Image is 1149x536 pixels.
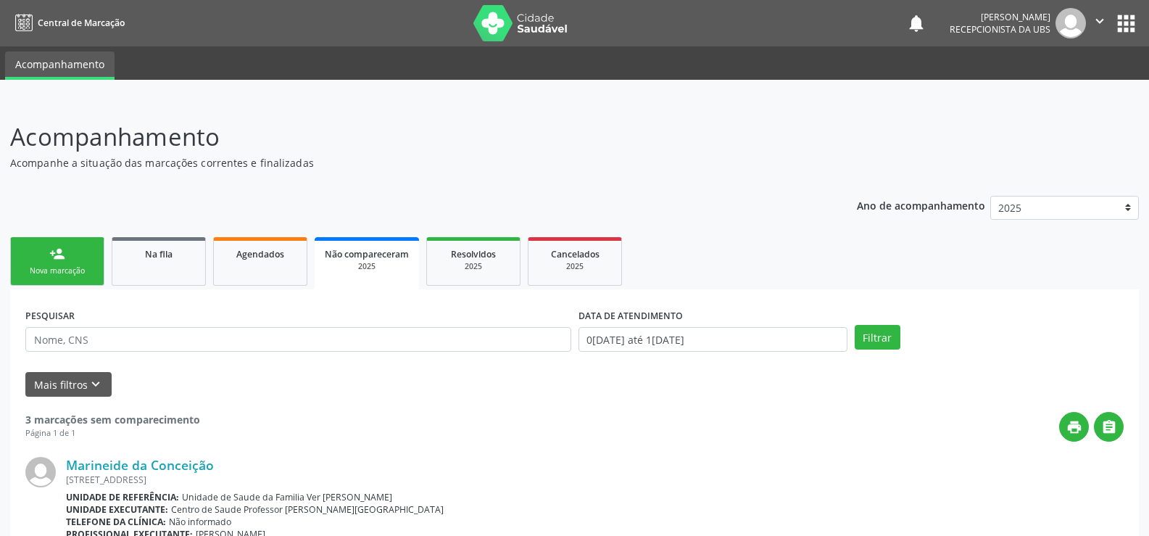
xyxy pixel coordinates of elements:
span: Centro de Saude Professor [PERSON_NAME][GEOGRAPHIC_DATA] [171,503,444,516]
button: apps [1113,11,1139,36]
i: keyboard_arrow_down [88,376,104,392]
span: Não informado [169,516,231,528]
input: Selecione um intervalo [578,327,847,352]
span: Unidade de Saude da Familia Ver [PERSON_NAME] [182,491,392,503]
label: PESQUISAR [25,305,75,327]
p: Acompanhamento [10,119,800,155]
i:  [1092,13,1108,29]
p: Acompanhe a situação das marcações correntes e finalizadas [10,155,800,170]
div: person_add [49,246,65,262]
div: [STREET_ADDRESS] [66,474,1124,486]
button: notifications [906,13,926,33]
div: 2025 [539,261,611,272]
input: Nome, CNS [25,327,571,352]
a: Marineide da Conceição [66,457,214,473]
span: Resolvidos [451,248,496,260]
button: print [1059,412,1089,442]
span: Recepcionista da UBS [950,23,1050,36]
a: Central de Marcação [10,11,125,35]
span: Central de Marcação [38,17,125,29]
span: Na fila [145,248,173,260]
span: Cancelados [551,248,600,260]
button:  [1094,412,1124,442]
button: Mais filtroskeyboard_arrow_down [25,372,112,397]
div: Nova marcação [21,265,94,276]
i:  [1101,419,1117,435]
img: img [1055,8,1086,38]
button: Filtrar [855,325,900,350]
i: print [1066,419,1082,435]
b: Unidade executante: [66,503,168,516]
span: Agendados [236,248,284,260]
button:  [1086,8,1113,38]
b: Unidade de referência: [66,491,179,503]
div: [PERSON_NAME] [950,11,1050,23]
b: Telefone da clínica: [66,516,166,528]
p: Ano de acompanhamento [857,196,985,214]
img: img [25,457,56,487]
div: Página 1 de 1 [25,427,200,440]
div: 2025 [437,261,510,272]
div: 2025 [325,261,409,272]
a: Acompanhamento [5,51,115,80]
label: DATA DE ATENDIMENTO [578,305,683,327]
span: Não compareceram [325,248,409,260]
strong: 3 marcações sem comparecimento [25,413,200,426]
